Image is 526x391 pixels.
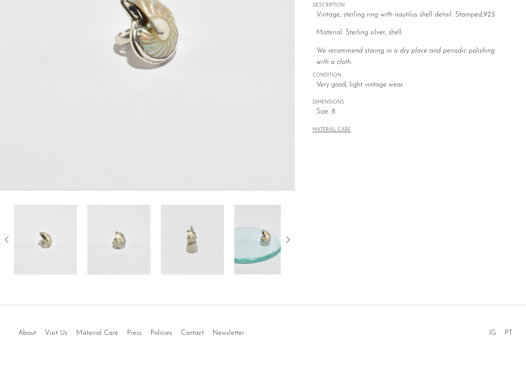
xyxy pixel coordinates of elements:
[181,330,204,337] a: Contact
[161,205,224,274] img: Sterling Shell Ring
[316,10,508,21] p: Vintage, sterling ring with nautilus shell detail. Stamped,
[505,330,513,337] a: PT
[150,330,172,337] a: Policies
[316,80,508,91] span: Very good; light vintage wear.
[234,205,297,274] img: Sterling Shell Ring
[313,2,508,10] span: DESCRIPTION
[18,330,36,337] a: About
[313,72,508,80] span: CONDITION
[87,205,150,274] img: Sterling Shell Ring
[313,127,351,134] button: MATERIAL CARE
[489,330,496,337] a: IG
[127,330,142,337] a: Press
[483,11,496,18] em: 925.
[485,323,517,339] ul: Social Medias
[14,323,249,339] ul: Quick links
[14,205,77,274] img: Sterling Shell Ring
[76,330,118,337] a: Material Care
[316,27,508,39] p: Material: Sterling silver, shell.
[316,47,495,66] i: We recommend storing in a dry place and periodic polishing with a cloth.
[313,99,508,107] span: DIMENSIONS
[316,107,508,118] span: Size: 8
[45,330,67,337] a: Visit Us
